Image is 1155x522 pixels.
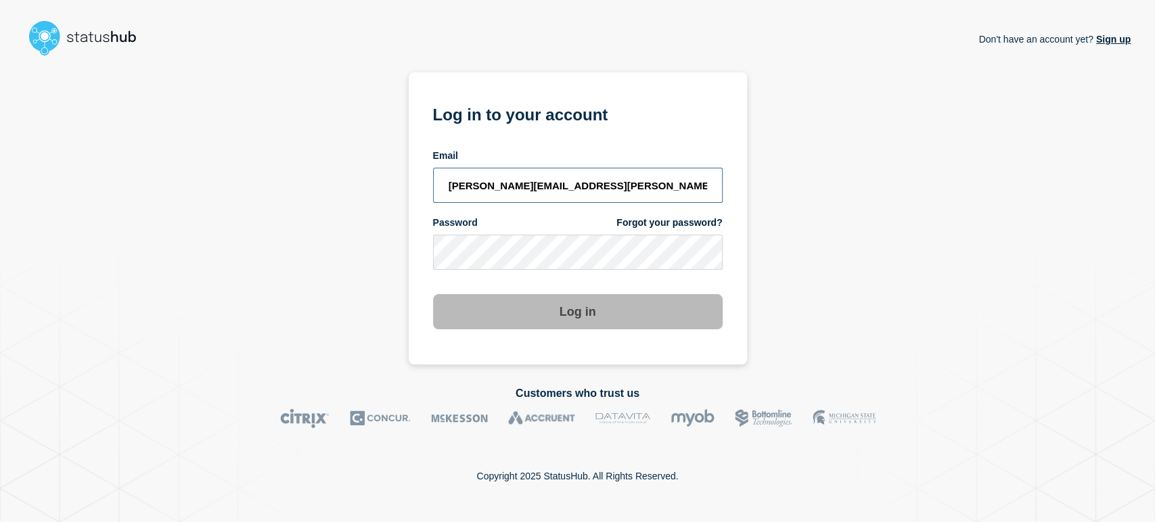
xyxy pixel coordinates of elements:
a: Sign up [1093,34,1131,45]
img: Citrix logo [280,408,330,428]
h1: Log in to your account [433,101,723,126]
span: Password [433,216,478,229]
img: MSU logo [813,408,876,428]
img: Concur logo [350,408,411,428]
h2: Customers who trust us [24,387,1131,400]
p: Copyright 2025 StatusHub. All Rights Reserved. [476,471,678,481]
span: Email [433,149,458,162]
img: StatusHub logo [24,16,153,60]
img: DataVita logo [595,408,650,428]
a: Forgot your password? [616,216,722,229]
img: Bottomline logo [735,408,792,428]
img: McKesson logo [431,408,488,428]
input: password input [433,235,723,270]
img: myob logo [671,408,715,428]
p: Don't have an account yet? [978,23,1131,55]
button: Log in [433,294,723,329]
input: email input [433,168,723,203]
img: Accruent logo [508,408,575,428]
